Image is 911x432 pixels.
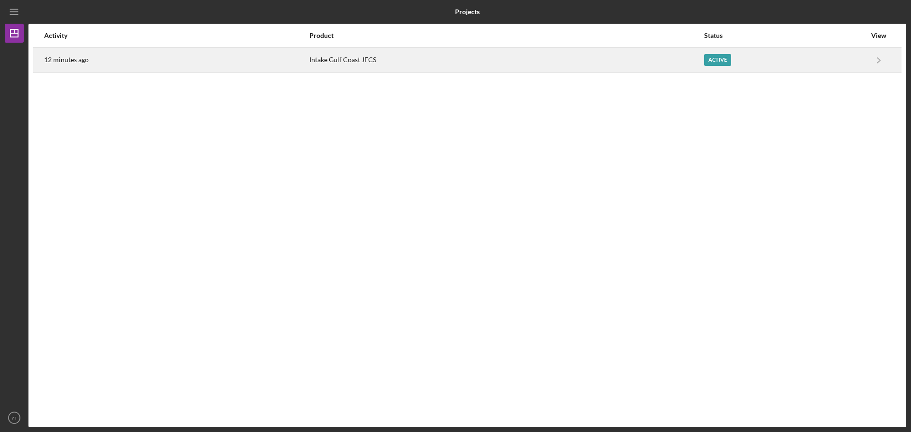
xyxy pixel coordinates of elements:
div: View [867,32,891,39]
div: Activity [44,32,308,39]
div: Status [704,32,866,39]
div: Product [309,32,703,39]
time: 2025-10-01 13:29 [44,56,89,64]
b: Projects [455,8,480,16]
button: YT [5,408,24,427]
div: Intake Gulf Coast JFCS [309,48,703,72]
div: Active [704,54,731,66]
text: YT [11,415,17,421]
